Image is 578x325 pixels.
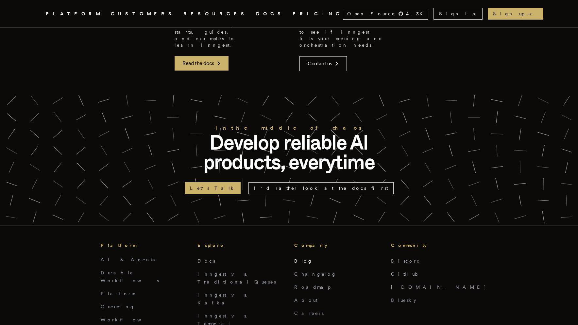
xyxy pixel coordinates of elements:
[101,257,155,262] a: AI & Agents
[197,241,284,249] h3: Explore
[197,258,215,264] a: Docs
[527,10,538,17] span: →
[433,8,483,20] a: Sign In
[391,298,416,303] a: Bluesky
[347,10,396,17] span: Open Source
[46,10,103,18] button: PLATFORM
[184,123,394,133] h2: In the middle of chaos
[185,182,241,194] a: Let's Talk
[101,291,135,296] a: Platform
[197,271,276,284] a: Inngest vs. Traditional Queues
[294,284,331,290] a: Roadmap
[406,10,427,17] span: 4.3 K
[184,133,394,172] p: Develop reliable AI products, everytime
[391,271,422,277] a: GitHub
[183,10,248,18] button: RESOURCES
[175,56,229,71] a: Read the docs
[101,304,135,309] a: Queueing
[299,22,403,48] p: Connect with us to see if Inngest fits your queuing and orchestration needs.
[248,182,394,194] a: I'd rather look at the docs first
[175,22,279,48] p: Dive into quick starts, guides, and examples to learn Inngest.
[294,258,313,264] a: Blog
[197,292,251,305] a: Inngest vs. Kafka
[294,298,317,303] a: About
[101,241,187,249] h3: Platform
[391,284,486,290] a: [DOMAIN_NAME]
[294,311,324,316] a: Careers
[256,10,285,18] a: DOCS
[111,10,176,18] a: CUSTOMERS
[101,270,159,283] a: Durable Workflows
[294,271,337,277] a: Changelog
[488,8,543,20] a: Sign up
[293,10,343,18] a: PRICING
[391,258,421,264] a: Discord
[391,241,477,249] h3: Community
[294,241,381,249] h3: Company
[299,56,347,71] a: Contact us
